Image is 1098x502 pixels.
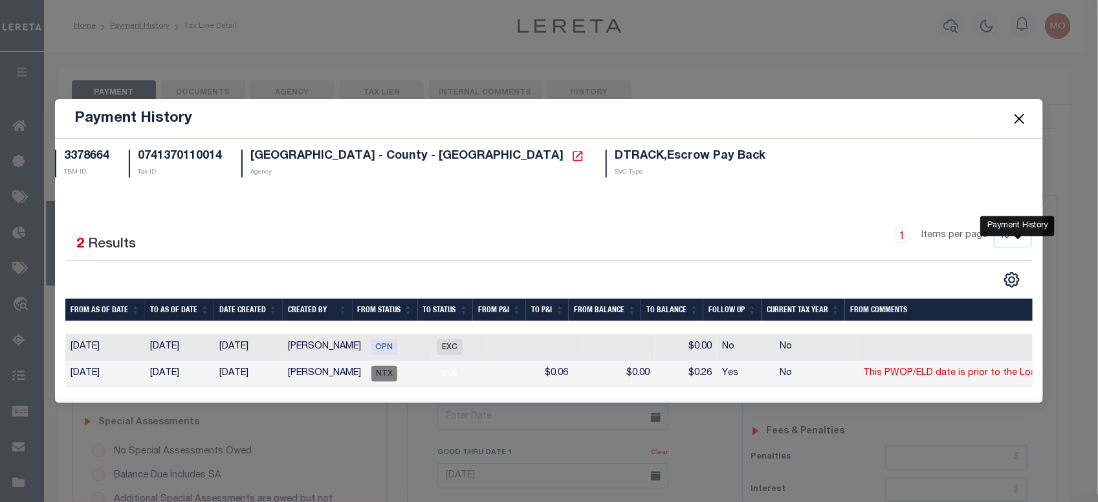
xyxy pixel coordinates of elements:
[283,299,353,321] th: Created By: activate to sort column ascending
[145,299,214,321] th: To As of Date: activate to sort column ascending
[615,150,766,164] h5: DTRACK,Escrow Pay Back
[214,299,283,321] th: Date Created: activate to sort column ascending
[655,334,717,361] td: $0.00
[717,334,775,361] td: No
[641,299,703,321] th: To Balance: activate to sort column ascending
[921,229,987,243] span: Items per page
[437,339,463,355] span: EXC
[88,234,136,255] label: Results
[65,361,145,387] td: [DATE]
[895,229,909,243] a: 1
[76,238,84,251] span: 2
[145,334,214,361] td: [DATE]
[569,299,641,321] th: From Balance: activate to sort column ascending
[1011,110,1027,127] button: Close
[582,361,655,387] td: $0.00
[526,299,569,321] th: To P&I: activate to sort column ascending
[353,299,418,321] th: From Status: activate to sort column ascending
[138,150,222,164] h5: 0741370110014
[283,361,366,387] td: [PERSON_NAME]
[473,299,526,321] th: From P&I: activate to sort column ascending
[145,361,214,387] td: [DATE]
[703,299,762,321] th: Follow Up: activate to sort column ascending
[980,216,1055,236] div: Payment History
[371,339,397,355] span: OPN
[762,299,845,321] th: Current Tax Year: activate to sort column ascending
[138,168,222,177] p: Tax ID
[214,361,283,387] td: [DATE]
[775,334,859,361] td: No
[65,299,145,321] th: From As of Date: activate to sort column ascending
[717,361,775,387] td: Yes
[540,361,582,387] td: $0.06
[418,299,474,321] th: To Status: activate to sort column ascending
[74,109,192,128] h5: Payment History
[214,334,283,361] td: [DATE]
[65,334,145,361] td: [DATE]
[655,361,717,387] td: $0.26
[250,150,564,162] span: [GEOGRAPHIC_DATA] - County - [GEOGRAPHIC_DATA]
[775,361,859,387] td: No
[845,299,1084,321] th: From Comments: activate to sort column ascending
[64,150,109,164] h5: 3378664
[437,366,463,382] span: DUE
[250,168,586,177] p: Agency
[283,334,366,361] td: [PERSON_NAME]
[615,168,766,177] p: SVC Type
[64,168,109,177] p: TBM ID
[371,366,397,382] span: NTX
